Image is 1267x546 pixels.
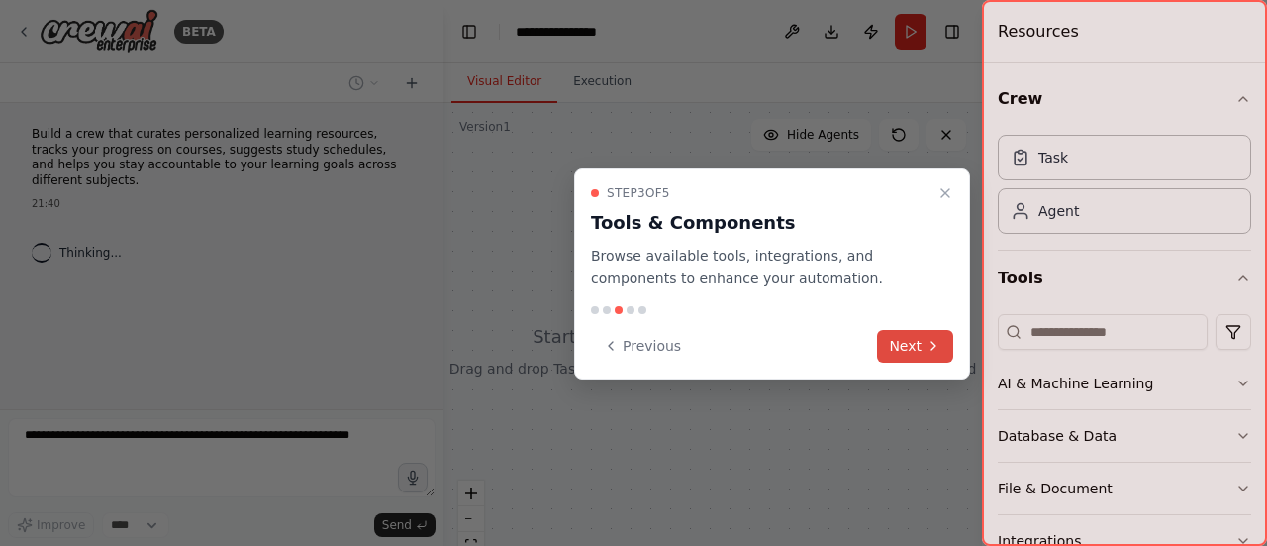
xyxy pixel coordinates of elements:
button: Next [877,330,953,363]
span: Step 3 of 5 [607,185,670,201]
p: Browse available tools, integrations, and components to enhance your automation. [591,245,929,290]
button: Hide left sidebar [455,18,483,46]
button: Close walkthrough [933,181,957,205]
h3: Tools & Components [591,209,929,237]
button: Previous [591,330,693,363]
